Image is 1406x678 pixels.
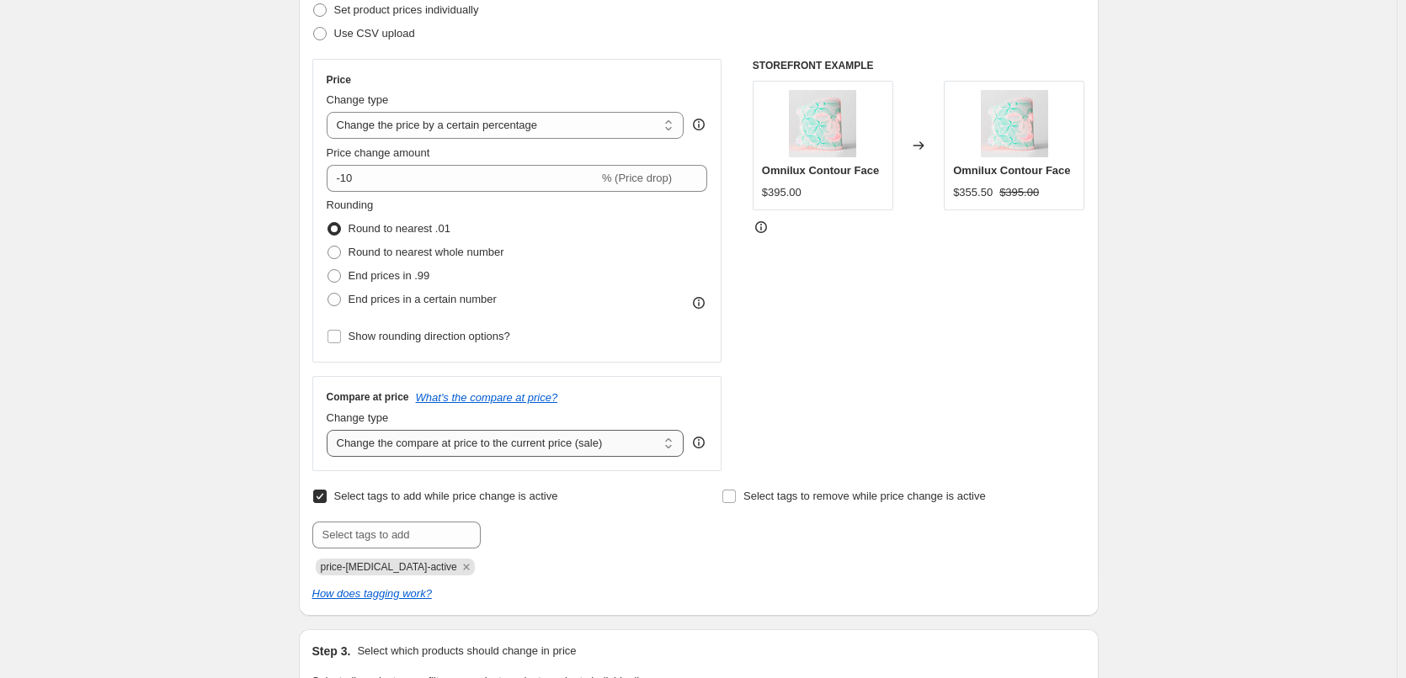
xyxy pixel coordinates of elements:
[753,59,1085,72] h6: STOREFRONT EXAMPLE
[334,490,558,502] span: Select tags to add while price change is active
[327,165,599,192] input: -15
[690,434,707,451] div: help
[349,269,430,282] span: End prices in .99
[312,587,432,600] a: How does tagging work?
[321,561,457,573] span: price-change-job-active
[334,3,479,16] span: Set product prices individually
[999,184,1039,201] strike: $395.00
[327,390,409,404] h3: Compare at price
[349,246,504,258] span: Round to nearest whole number
[762,184,802,201] div: $395.00
[357,643,576,659] p: Select which products should change in price
[953,164,1070,177] span: Omnilux Contour Face
[334,27,415,40] span: Use CSV upload
[349,293,497,305] span: End prices in a certain number
[327,73,351,87] h3: Price
[327,411,389,424] span: Change type
[312,643,351,659] h2: Step 3.
[416,391,558,404] button: What's the compare at price?
[981,90,1048,157] img: Contour_Face_Cover_Image_80x.jpg
[349,330,510,342] span: Show rounding direction options?
[327,93,389,106] span: Change type
[789,90,856,157] img: Contour_Face_Cover_Image_80x.jpg
[602,172,672,184] span: % (Price drop)
[459,559,474,575] button: Remove price-change-job-active
[953,184,993,201] div: $355.50
[349,222,450,235] span: Round to nearest .01
[743,490,986,502] span: Select tags to remove while price change is active
[327,199,374,211] span: Rounding
[327,146,430,159] span: Price change amount
[690,116,707,133] div: help
[762,164,879,177] span: Omnilux Contour Face
[312,522,481,548] input: Select tags to add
